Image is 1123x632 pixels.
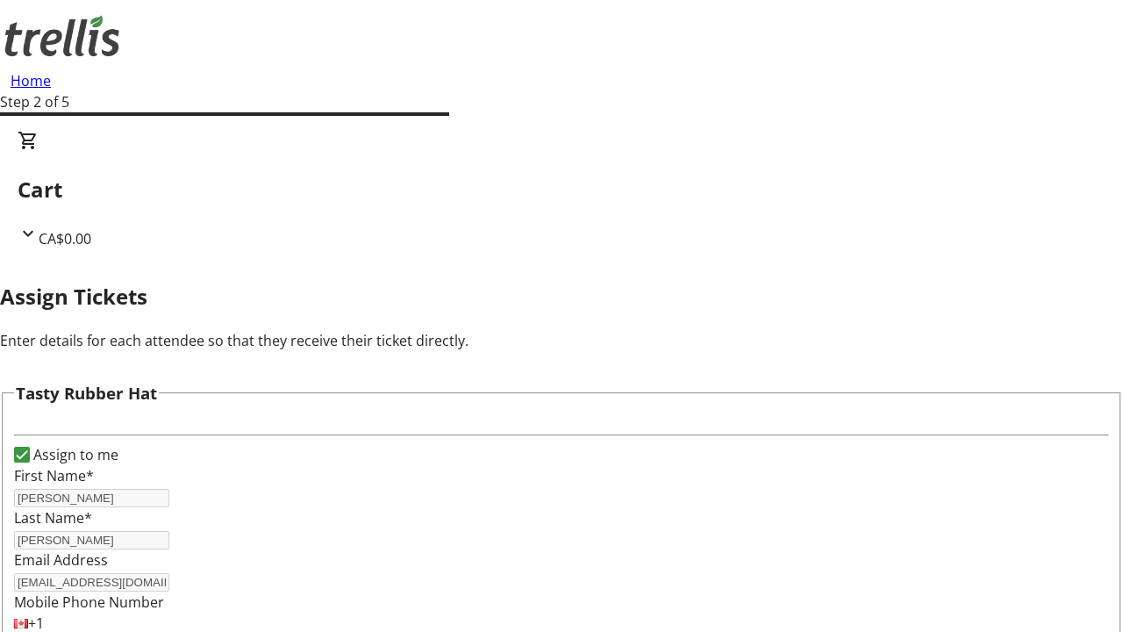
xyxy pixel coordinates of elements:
[14,592,164,612] label: Mobile Phone Number
[30,444,118,465] label: Assign to me
[39,229,91,248] span: CA$0.00
[14,466,94,485] label: First Name*
[18,130,1105,249] div: CartCA$0.00
[16,381,157,406] h3: Tasty Rubber Hat
[18,174,1105,205] h2: Cart
[14,508,92,528] label: Last Name*
[14,550,108,570] label: Email Address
